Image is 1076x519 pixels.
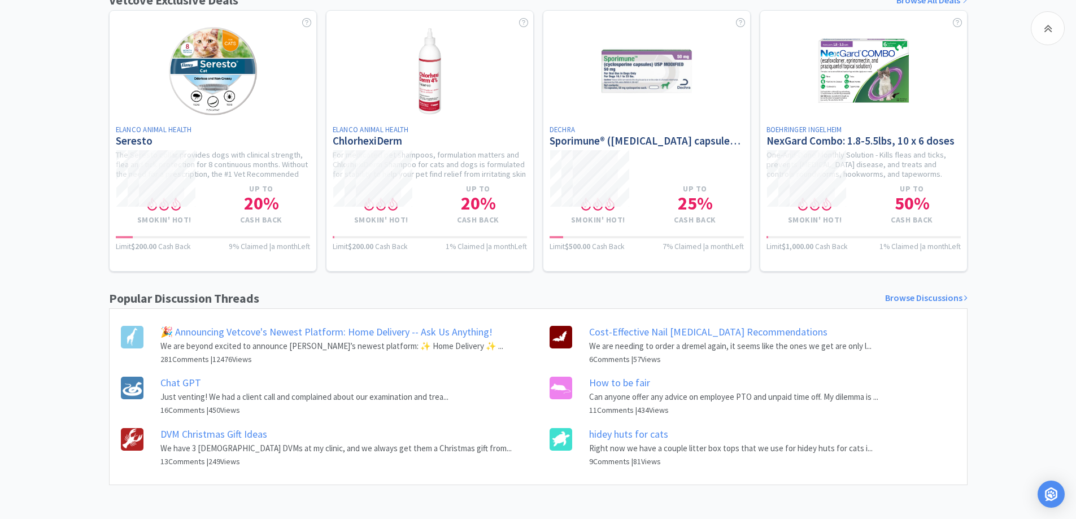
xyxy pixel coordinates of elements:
[589,428,668,441] a: hidey huts for cats
[864,215,961,225] h4: Cash Back
[589,376,650,389] a: How to be fair
[213,194,310,212] h1: 20 %
[1038,481,1065,508] div: Open Intercom Messenger
[589,325,827,338] a: Cost-Effective Nail [MEDICAL_DATA] Recommendations
[160,390,448,404] p: Just venting! We had a client call and complained about our examination and trea...
[333,215,430,225] h4: Smokin' Hot!
[326,10,534,271] a: Elanco Animal HealthChlorhexiDermFor medicated pet shampoos, formulation matters and ChlorhexiDer...
[160,353,503,365] h6: 281 Comments | 12476 Views
[160,442,512,455] p: We have 3 [DEMOGRAPHIC_DATA] DVMs at my clinic, and we always get them a Christmas gift from...
[160,376,201,389] a: Chat GPT
[430,215,527,225] h4: Cash Back
[864,194,961,212] h1: 50 %
[430,184,527,194] h4: Up to
[543,10,751,271] a: DechraSporimune® ([MEDICAL_DATA] capsules) USP MODIFIED Smokin' Hot!Up to25%Cash BackLimit$500.00...
[160,428,267,441] a: DVM Christmas Gift Ideas
[647,184,744,194] h4: Up to
[213,184,310,194] h4: Up to
[430,194,527,212] h1: 20 %
[160,404,448,416] h6: 16 Comments | 450 Views
[647,194,744,212] h1: 25 %
[109,10,317,271] a: Elanco Animal HealthSerestoThe Seresto collar provides dogs with clinical strength, flea and tick...
[116,215,213,225] h4: Smokin' Hot!
[864,184,961,194] h4: Up to
[550,215,647,225] h4: Smokin' Hot!
[160,325,493,338] a: 🎉 Announcing Vetcove's Newest Platform: Home Delivery -- Ask Us Anything!
[160,455,512,468] h6: 13 Comments | 249 Views
[589,404,878,416] h6: 11 Comments | 434 Views
[885,291,968,306] a: Browse Discussions
[589,353,872,365] h6: 6 Comments | 57 Views
[109,289,259,308] h1: Popular Discussion Threads
[160,339,503,353] p: We are beyond excited to announce [PERSON_NAME]’s newest platform: ✨ Home Delivery ✨ ...
[589,455,873,468] h6: 9 Comments | 81 Views
[766,215,864,225] h4: Smokin' Hot!
[647,215,744,225] h4: Cash Back
[213,215,310,225] h4: Cash Back
[589,339,872,353] p: We are needing to order a dremel again, it seems like the ones we get are only l...
[589,442,873,455] p: Right now we have a couple litter box tops that we use for hidey huts for cats i...
[760,10,968,271] a: Boehringer IngelheimNexGard Combo: 1.8-5.5lbs, 10 x 6 dosesOne-And-Done Monthly Solution - Kills ...
[589,390,878,404] p: Can anyone offer any advice on employee PTO and unpaid time off. My dilemma is ...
